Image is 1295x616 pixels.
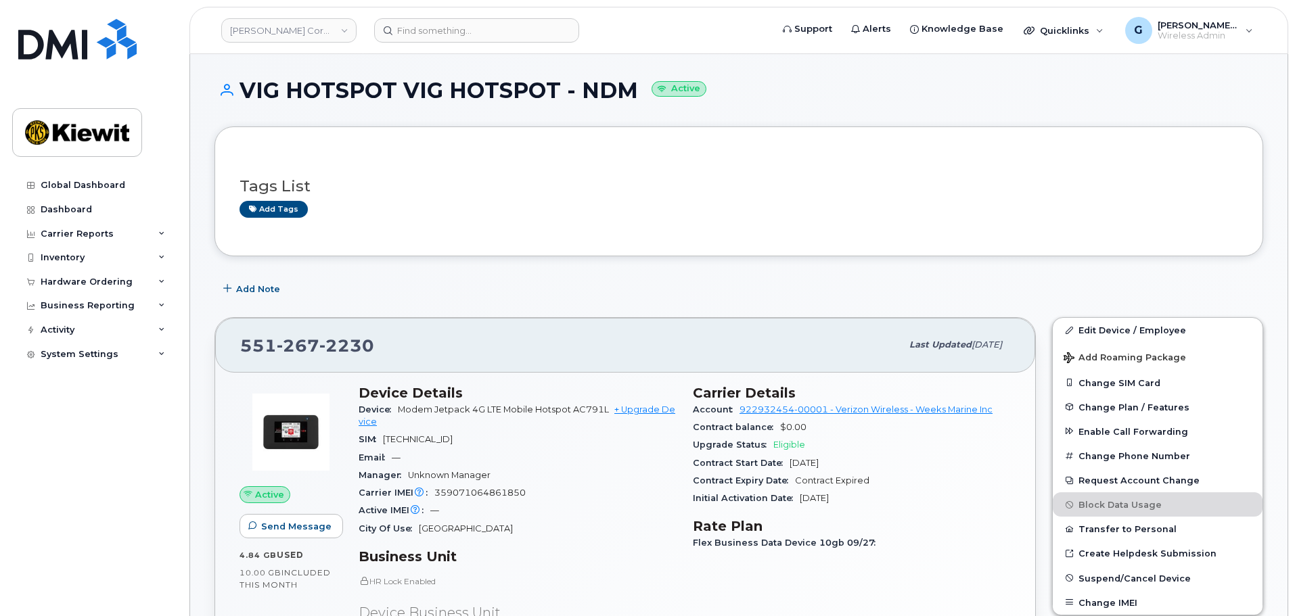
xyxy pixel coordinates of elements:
[1053,395,1263,419] button: Change Plan / Features
[1053,517,1263,541] button: Transfer to Personal
[1053,492,1263,517] button: Block Data Usage
[693,458,790,468] span: Contract Start Date
[255,488,284,501] span: Active
[652,81,706,97] small: Active
[398,404,609,414] span: Modem Jetpack 4G LTE Mobile Hotspot AC791L
[319,335,374,356] span: 2230
[277,335,319,356] span: 267
[1053,444,1263,468] button: Change Phone Number
[795,475,869,485] span: Contract Expired
[214,78,1263,102] h1: VIG HOTSPOT VIG HOTSPOT - NDM
[236,283,280,295] span: Add Note
[1053,343,1263,371] button: Add Roaming Package
[359,452,392,463] span: Email
[1053,541,1263,565] a: Create Helpdesk Submission
[214,277,292,301] button: Add Note
[693,440,773,450] span: Upgrade Status
[359,575,677,587] p: HR Lock Enabled
[1078,426,1188,436] span: Enable Call Forwarding
[1078,402,1189,412] span: Change Plan / Features
[693,493,800,503] span: Initial Activation Date
[1078,573,1191,583] span: Suspend/Cancel Device
[240,178,1238,195] h3: Tags List
[359,385,677,401] h3: Device Details
[240,201,308,218] a: Add tags
[1053,371,1263,395] button: Change SIM Card
[359,548,677,565] h3: Business Unit
[972,339,1002,350] span: [DATE]
[909,339,972,350] span: Last updated
[693,385,1011,401] h3: Carrier Details
[359,434,383,444] span: SIM
[1053,590,1263,615] button: Change IMEI
[392,452,401,463] span: —
[790,458,819,468] span: [DATE]
[693,518,1011,534] h3: Rate Plan
[261,520,332,533] span: Send Message
[359,488,434,498] span: Carrier IMEI
[1053,419,1263,444] button: Enable Call Forwarding
[250,392,332,473] img: image20231002-3703462-noxebd.jpeg
[240,335,374,356] span: 551
[693,475,795,485] span: Contract Expiry Date
[359,505,430,515] span: Active IMEI
[693,422,780,432] span: Contract balance
[1064,352,1186,365] span: Add Roaming Package
[408,470,491,480] span: Unknown Manager
[434,488,526,498] span: 359071064861850
[693,404,740,414] span: Account
[240,568,281,577] span: 10.00 GB
[773,440,805,450] span: Eligible
[740,404,993,414] a: 922932454-00001 - Verizon Wireless - Weeks Marine Inc
[419,523,513,534] span: [GEOGRAPHIC_DATA]
[1236,557,1285,606] iframe: Messenger Launcher
[383,434,453,444] span: [TECHNICAL_ID]
[240,514,343,538] button: Send Message
[359,404,398,414] span: Device
[277,550,304,560] span: used
[1053,318,1263,342] a: Edit Device / Employee
[240,567,331,590] span: included this month
[800,493,829,503] span: [DATE]
[430,505,439,515] span: —
[359,470,408,480] span: Manager
[1053,566,1263,590] button: Suspend/Cancel Device
[359,523,419,534] span: City Of Use
[693,538,882,548] span: Flex Business Data Device 10gb 09/27
[780,422,806,432] span: $0.00
[1053,468,1263,492] button: Request Account Change
[240,550,277,560] span: 4.84 GB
